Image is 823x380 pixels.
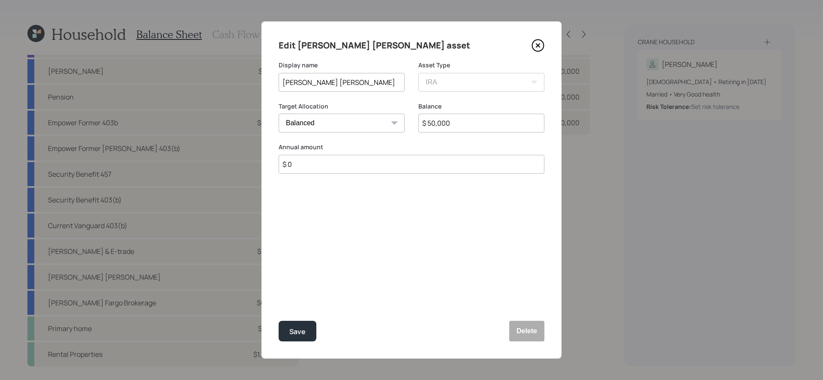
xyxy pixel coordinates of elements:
[418,61,544,69] label: Asset Type
[279,102,405,111] label: Target Allocation
[509,321,544,341] button: Delete
[289,326,306,338] div: Save
[279,321,316,341] button: Save
[279,143,544,151] label: Annual amount
[279,61,405,69] label: Display name
[418,102,544,111] label: Balance
[279,39,470,52] h4: Edit [PERSON_NAME] [PERSON_NAME] asset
